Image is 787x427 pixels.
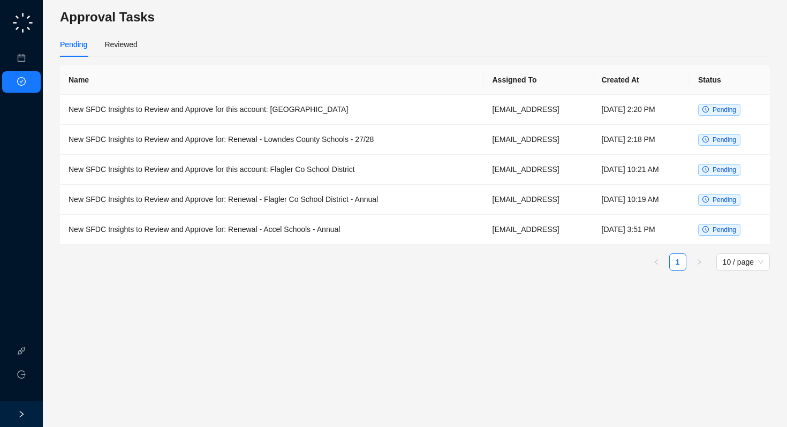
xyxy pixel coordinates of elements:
[669,253,686,271] li: 1
[648,253,665,271] button: left
[593,155,690,185] td: [DATE] 10:21 AM
[702,226,709,233] span: clock-circle
[484,155,593,185] td: [EMAIL_ADDRESS]
[484,95,593,125] td: [EMAIL_ADDRESS]
[716,253,770,271] div: Page Size
[691,253,708,271] button: right
[60,65,484,95] th: Name
[484,185,593,215] td: [EMAIL_ADDRESS]
[713,166,736,174] span: Pending
[713,226,736,234] span: Pending
[593,95,690,125] td: [DATE] 2:20 PM
[702,166,709,173] span: clock-circle
[104,39,137,50] div: Reviewed
[723,254,763,270] span: 10 / page
[713,196,736,204] span: Pending
[691,253,708,271] li: Next Page
[702,196,709,203] span: clock-circle
[702,136,709,143] span: clock-circle
[593,125,690,155] td: [DATE] 2:18 PM
[11,11,35,35] img: logo-small-C4UdH2pc.png
[593,185,690,215] td: [DATE] 10:19 AM
[60,9,770,26] h3: Approval Tasks
[702,106,709,113] span: clock-circle
[670,254,686,270] a: 1
[60,215,484,245] td: New SFDC Insights to Review and Approve for: Renewal - Accel Schools - Annual
[484,65,593,95] th: Assigned To
[690,65,770,95] th: Status
[17,370,26,379] span: logout
[484,125,593,155] td: [EMAIL_ADDRESS]
[18,410,25,418] span: right
[60,125,484,155] td: New SFDC Insights to Review and Approve for: Renewal - Lowndes County Schools - 27/28
[60,95,484,125] td: New SFDC Insights to Review and Approve for this account: [GEOGRAPHIC_DATA]
[60,185,484,215] td: New SFDC Insights to Review and Approve for: Renewal - Flagler Co School District - Annual
[593,65,690,95] th: Created At
[60,155,484,185] td: New SFDC Insights to Review and Approve for this account: Flagler Co School District
[713,136,736,144] span: Pending
[484,215,593,245] td: [EMAIL_ADDRESS]
[593,215,690,245] td: [DATE] 3:51 PM
[648,253,665,271] li: Previous Page
[653,259,660,265] span: left
[713,106,736,114] span: Pending
[60,39,87,50] div: Pending
[696,259,702,265] span: right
